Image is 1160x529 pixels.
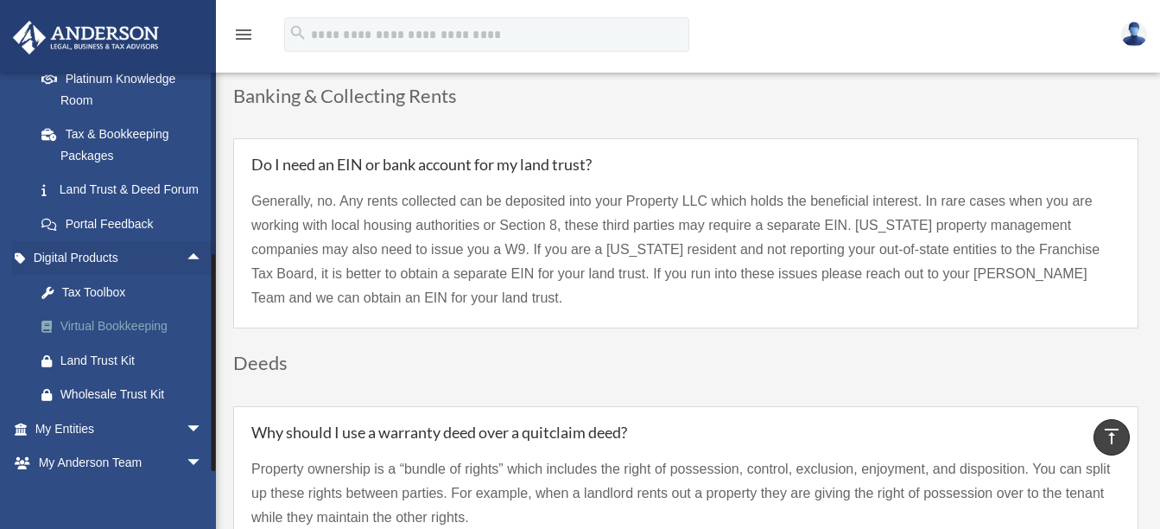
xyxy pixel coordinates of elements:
[60,384,207,405] div: Wholesale Trust Kit
[24,62,229,118] a: Platinum Knowledge Room
[1093,419,1130,456] a: vertical_align_top
[24,275,229,309] a: Tax Toolbox
[251,189,1120,310] p: Generally, no. Any rents collected can be deposited into your Property LLC which holds the benefi...
[24,343,229,378] a: Land Trust Kit
[233,30,254,45] a: menu
[12,411,229,446] a: My Entitiesarrow_drop_down
[24,118,229,173] a: Tax & Bookkeeping Packages
[60,282,207,303] div: Tax Toolbox
[251,156,1120,172] h5: Do I need an EIN or bank account for my land trust?
[1121,22,1147,47] img: User Pic
[24,309,229,344] a: Virtual Bookkeeping
[12,241,229,276] a: Digital Productsarrow_drop_up
[12,446,229,481] a: My Anderson Teamarrow_drop_down
[186,411,220,447] span: arrow_drop_down
[24,207,229,241] a: Portal Feedback
[24,378,229,412] a: Wholesale Trust Kit
[24,173,220,207] a: Land Trust & Deed Forum
[186,446,220,481] span: arrow_drop_down
[233,24,254,45] i: menu
[251,424,1120,440] h5: Why should I use a warranty deed over a quitclaim deed?
[60,315,207,337] div: Virtual Bookkeeping
[1101,426,1122,447] i: vertical_align_top
[186,241,220,277] span: arrow_drop_up
[8,21,164,54] img: Anderson Advisors Platinum Portal
[233,86,1138,114] h3: Banking & Collecting Rents
[288,23,307,42] i: search
[233,354,1138,381] h3: Deeds
[60,350,207,372] div: Land Trust Kit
